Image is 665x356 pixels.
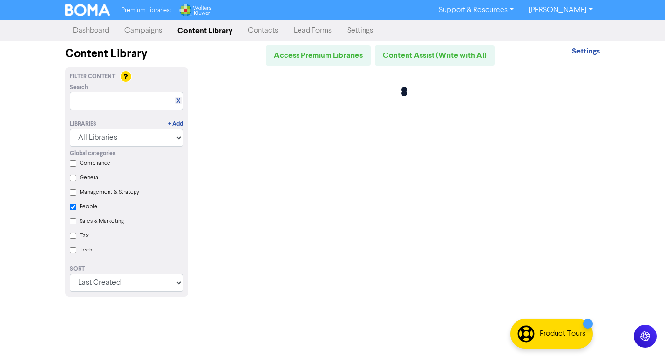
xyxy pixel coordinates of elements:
a: Settings [339,21,381,40]
a: Campaigns [117,21,170,40]
div: Sort [70,265,183,274]
label: Management & Strategy [80,188,139,197]
div: Global categories [70,149,183,158]
img: Wolters Kluwer [178,4,211,16]
a: Content Assist (Write with AI) [375,45,495,66]
div: Content Library [65,45,188,63]
strong: Settings [572,46,600,56]
img: BOMA Logo [65,4,110,16]
div: Filter Content [70,72,183,81]
span: Search [70,83,88,92]
a: [PERSON_NAME] [521,2,600,18]
span: Premium Libraries: [122,7,171,13]
iframe: Chat Widget [541,252,665,356]
a: Settings [572,48,600,55]
a: Support & Resources [431,2,521,18]
label: General [80,173,100,182]
div: Libraries [70,120,96,129]
label: Tech [80,246,92,254]
a: Lead Forms [286,21,339,40]
label: Tax [80,231,89,240]
a: Content Library [170,21,240,40]
label: Compliance [80,159,110,168]
a: X [176,97,180,105]
a: + Add [168,120,183,129]
label: People [80,202,97,211]
label: Sales & Marketing [80,217,124,225]
a: Contacts [240,21,286,40]
a: Access Premium Libraries [266,45,371,66]
a: Dashboard [65,21,117,40]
